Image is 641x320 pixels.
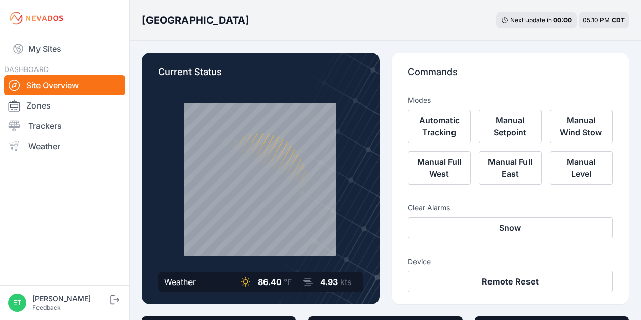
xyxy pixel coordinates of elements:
[164,276,196,288] div: Weather
[142,13,249,27] h3: [GEOGRAPHIC_DATA]
[510,16,552,24] span: Next update in
[4,116,125,136] a: Trackers
[408,110,471,143] button: Automatic Tracking
[32,304,61,311] a: Feedback
[340,277,351,287] span: kts
[4,75,125,95] a: Site Overview
[8,294,26,312] img: Ethan Nguyen
[408,203,613,213] h3: Clear Alarms
[4,37,125,61] a: My Sites
[479,110,542,143] button: Manual Setpoint
[550,151,613,185] button: Manual Level
[612,16,625,24] span: CDT
[4,95,125,116] a: Zones
[550,110,613,143] button: Manual Wind Stow
[4,65,49,74] span: DASHBOARD
[258,277,282,287] span: 86.40
[553,16,572,24] div: 00 : 00
[408,65,613,87] p: Commands
[4,136,125,156] a: Weather
[479,151,542,185] button: Manual Full East
[142,7,249,33] nav: Breadcrumb
[158,65,363,87] p: Current Status
[408,217,613,238] button: Snow
[8,10,65,26] img: Nevados
[408,257,613,267] h3: Device
[320,277,338,287] span: 4.93
[408,95,431,105] h3: Modes
[408,271,613,292] button: Remote Reset
[583,16,610,24] span: 05:10 PM
[284,277,292,287] span: °F
[32,294,108,304] div: [PERSON_NAME]
[408,151,471,185] button: Manual Full West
